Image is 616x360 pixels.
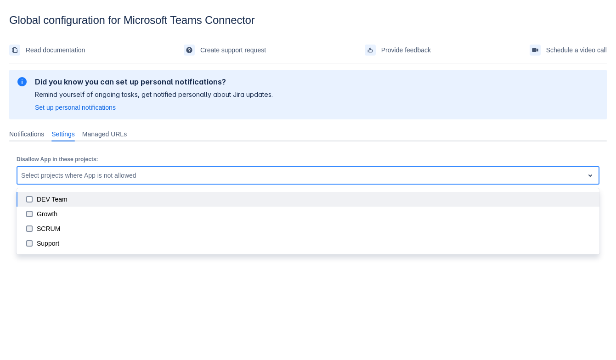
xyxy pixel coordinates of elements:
span: information [17,76,28,87]
span: Provide feedback [381,43,431,57]
span: support [186,46,193,54]
span: Notifications [9,129,44,139]
a: Create support request [184,43,266,57]
div: Support [37,239,594,248]
div: DEV Team [37,195,594,204]
span: feedback [367,46,374,54]
a: Provide feedback [365,43,431,57]
div: Growth [37,209,594,219]
div: Select projects where App is not allowed [21,171,136,180]
p: Disallow App in these projects: [17,156,599,163]
span: Managed URLs [82,129,127,139]
span: documentation [11,46,18,54]
span: Settings [51,129,75,139]
span: open [585,170,596,181]
span: Read documentation [26,43,85,57]
span: videoCall [531,46,539,54]
a: Set up personal notifications [35,103,116,112]
h2: Did you know you can set up personal notifications? [35,77,273,86]
div: Global configuration for Microsoft Teams Connector [9,14,607,27]
a: Read documentation [9,43,85,57]
span: Schedule a video call [546,43,607,57]
div: SCRUM [37,224,594,233]
span: Create support request [200,43,266,57]
p: Remind yourself of ongoing tasks, get notified personally about Jira updates. [35,90,273,99]
a: Schedule a video call [530,43,607,57]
